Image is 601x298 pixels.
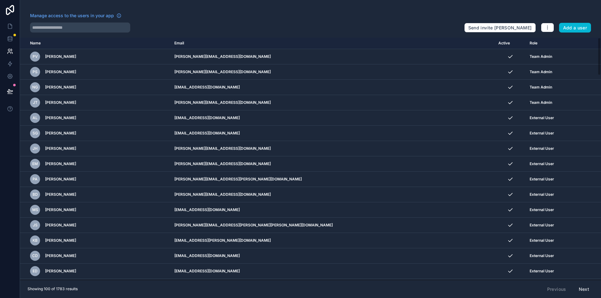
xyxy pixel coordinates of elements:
td: [PERSON_NAME][EMAIL_ADDRESS][DOMAIN_NAME] [171,141,495,156]
th: Role [526,38,578,49]
td: [EMAIL_ADDRESS][DOMAIN_NAME] [171,110,495,126]
span: Team Admin [530,85,552,90]
span: JH [33,146,38,151]
span: PS [33,69,38,74]
span: [PERSON_NAME] [45,223,76,228]
span: [PERSON_NAME] [45,161,76,166]
span: PA [33,177,38,182]
span: PV [33,54,38,59]
span: External User [530,131,554,136]
span: BD [33,192,38,197]
span: [PERSON_NAME] [45,177,76,182]
td: [EMAIL_ADDRESS][PERSON_NAME][DOMAIN_NAME] [171,233,495,248]
td: [PERSON_NAME][EMAIL_ADDRESS][PERSON_NAME][DOMAIN_NAME] [171,172,495,187]
td: [PERSON_NAME][EMAIL_ADDRESS][DOMAIN_NAME] [171,187,495,202]
span: CD [32,253,38,258]
span: MS [32,207,38,212]
span: [PERSON_NAME] [45,207,76,212]
span: Showing 100 of 1783 results [28,286,78,291]
span: External User [530,269,554,274]
span: External User [530,207,554,212]
td: [EMAIL_ADDRESS][DOMAIN_NAME] [171,126,495,141]
span: External User [530,223,554,228]
td: [EMAIL_ADDRESS][DOMAIN_NAME] [171,80,495,95]
span: Team Admin [530,69,552,74]
span: External User [530,146,554,151]
span: Team Admin [530,100,552,105]
td: [EMAIL_ADDRESS][DOMAIN_NAME] [171,264,495,279]
span: External User [530,161,554,166]
span: [PERSON_NAME] [45,85,76,90]
button: Next [574,284,593,295]
td: [PERSON_NAME][EMAIL_ADDRESS][DOMAIN_NAME] [171,49,495,64]
span: [PERSON_NAME] [45,238,76,243]
span: SG [33,131,38,136]
span: External User [530,238,554,243]
span: [PERSON_NAME] [45,253,76,258]
div: scrollable content [20,38,601,280]
span: External User [530,177,554,182]
th: Active [495,38,526,49]
span: [PERSON_NAME] [45,100,76,105]
span: [PERSON_NAME] [45,115,76,120]
span: Manage access to the users in your app [30,13,114,19]
td: [PERSON_NAME][EMAIL_ADDRESS][DOMAIN_NAME] [171,95,495,110]
span: KB [33,238,38,243]
span: AL [33,115,38,120]
td: [EMAIL_ADDRESS][DOMAIN_NAME] [171,248,495,264]
td: [EMAIL_ADDRESS][DOMAIN_NAME] [171,279,495,294]
span: [PERSON_NAME] [45,192,76,197]
span: [PERSON_NAME] [45,146,76,151]
span: JS [33,223,38,228]
span: External User [530,192,554,197]
span: [PERSON_NAME] [45,269,76,274]
span: ED [33,269,38,274]
button: Send invite [PERSON_NAME] [464,23,536,33]
th: Email [171,38,495,49]
span: [PERSON_NAME] [45,54,76,59]
span: [PERSON_NAME] [45,69,76,74]
span: [PERSON_NAME] [45,131,76,136]
button: Add a user [559,23,591,33]
span: External User [530,253,554,258]
th: Name [20,38,171,49]
span: NG [32,85,38,90]
td: [PERSON_NAME][EMAIL_ADDRESS][PERSON_NAME][PERSON_NAME][DOMAIN_NAME] [171,218,495,233]
span: EM [32,161,38,166]
td: [EMAIL_ADDRESS][DOMAIN_NAME] [171,202,495,218]
span: JT [33,100,38,105]
td: [PERSON_NAME][EMAIL_ADDRESS][DOMAIN_NAME] [171,156,495,172]
a: Manage access to the users in your app [30,13,121,19]
span: Team Admin [530,54,552,59]
span: External User [530,115,554,120]
td: [PERSON_NAME][EMAIL_ADDRESS][DOMAIN_NAME] [171,64,495,80]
